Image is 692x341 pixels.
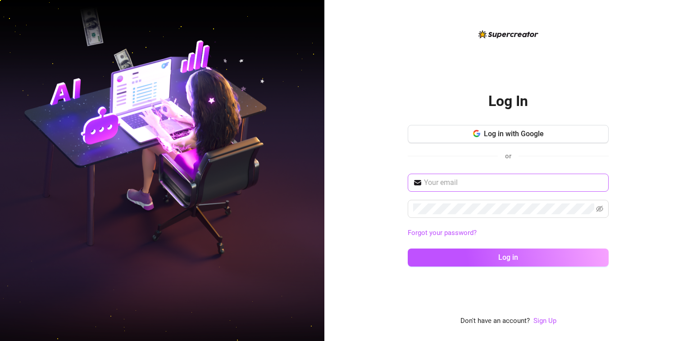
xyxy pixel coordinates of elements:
span: Log in [498,253,518,262]
a: Sign Up [533,317,556,325]
button: Log in with Google [408,125,609,143]
input: Your email [424,177,603,188]
button: Log in [408,249,609,267]
span: or [505,152,511,160]
a: Forgot your password? [408,228,609,239]
span: Log in with Google [484,129,544,138]
span: Don't have an account? [460,316,530,327]
span: eye-invisible [596,205,603,212]
img: logo-BBDzfeDw.svg [478,30,538,38]
a: Sign Up [533,316,556,327]
h2: Log In [488,92,528,111]
a: Forgot your password? [408,229,477,237]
